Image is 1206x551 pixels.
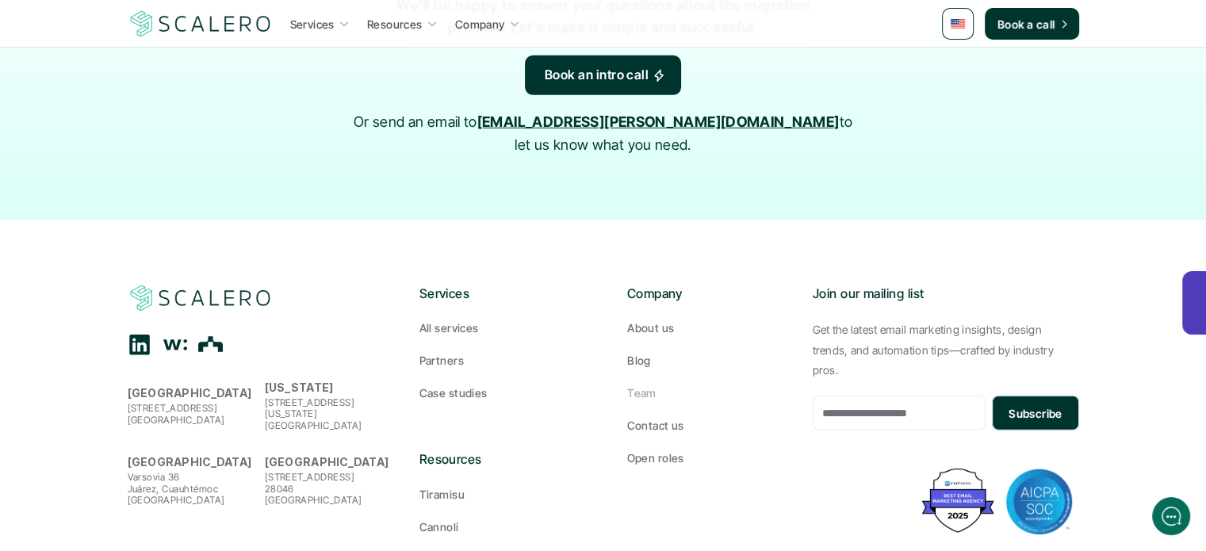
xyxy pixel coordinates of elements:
button: Subscribe [992,396,1078,430]
p: Contact us [627,417,684,434]
p: Or send an email to to let us know what you need. [346,111,861,157]
p: [STREET_ADDRESS] [US_STATE][GEOGRAPHIC_DATA] [265,397,394,431]
p: Book a call [997,16,1055,33]
a: Scalero company logo [128,10,274,38]
a: Tiramisu [419,486,580,503]
p: Open roles [627,450,684,466]
p: Subscribe [1009,405,1062,422]
p: Resources [367,16,423,33]
a: Case studies [419,385,580,401]
img: Best Email Marketing Agency 2025 - Recognized by Mailmodo [918,465,997,537]
strong: [GEOGRAPHIC_DATA] [128,386,252,400]
p: Services [290,16,335,33]
img: AICPA SOC badge [1006,469,1073,535]
a: Scalero company logo [128,284,274,312]
p: Services [419,284,580,304]
a: About us [627,320,787,336]
p: [STREET_ADDRESS] [GEOGRAPHIC_DATA] [128,403,257,426]
p: Book an intro call [545,65,649,86]
div: The Org [199,332,224,357]
a: Partners [419,352,580,369]
img: Scalero company logo [128,9,274,39]
a: [EMAIL_ADDRESS][PERSON_NAME][DOMAIN_NAME] [477,113,840,130]
p: Case studies [419,385,488,401]
a: Team [627,385,787,401]
iframe: gist-messenger-bubble-iframe [1152,497,1190,535]
div: Wellfound [163,333,187,357]
p: Partners [419,352,464,369]
a: Cannoli [419,518,580,535]
a: Open roles [627,450,787,466]
p: Company [455,16,505,33]
p: All services [419,320,479,336]
p: Blog [627,352,651,369]
a: Blog [627,352,787,369]
p: About us [627,320,674,336]
p: Cannoli [419,518,459,535]
strong: [GEOGRAPHIC_DATA] [265,455,389,469]
button: New conversation [25,210,293,242]
strong: [US_STATE] [265,381,334,394]
h2: Let us know if we can help with lifecycle marketing. [24,105,293,182]
img: Scalero company logo [128,283,274,313]
p: Team [627,385,657,401]
div: Linkedin [128,333,151,357]
p: Resources [419,450,580,470]
h1: Hi! Welcome to Scalero. [24,77,293,102]
p: Company [627,284,787,304]
span: We run on Gist [132,449,201,459]
p: Tiramisu [419,486,465,503]
strong: [GEOGRAPHIC_DATA] [128,455,252,469]
p: [STREET_ADDRESS] 28046 [GEOGRAPHIC_DATA] [265,472,394,506]
p: Varsovia 36 Juárez, Cuauhtémoc [GEOGRAPHIC_DATA] [128,472,257,506]
a: All services [419,320,580,336]
a: Contact us [627,417,787,434]
p: Get the latest email marketing insights, design trends, and automation tips—crafted by industry p... [813,320,1079,380]
span: New conversation [102,220,190,232]
p: Join our mailing list [813,284,1079,304]
a: Book an intro call [525,55,682,95]
a: Book a call [985,8,1079,40]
